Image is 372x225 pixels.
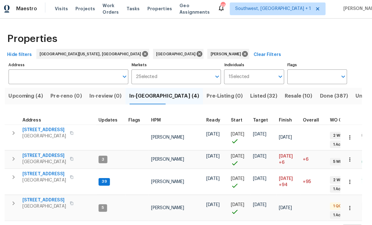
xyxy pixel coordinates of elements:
span: +6 [304,156,309,161]
div: [GEOGRAPHIC_DATA][US_STATE], [GEOGRAPHIC_DATA] [41,49,152,59]
span: [DATE] [209,175,222,180]
span: +95 [304,178,312,183]
span: [DATE] [233,201,246,205]
span: +6 [280,158,286,165]
span: WO Completion [331,118,365,122]
span: Listed (32) [252,92,279,100]
span: [PERSON_NAME] [213,51,245,57]
span: [DATE] [255,153,268,158]
span: 1 Selected [231,74,251,80]
span: [DATE] [233,175,246,180]
span: [DATE] [280,175,294,180]
span: Work Orders [107,4,122,16]
span: [GEOGRAPHIC_DATA][US_STATE], [GEOGRAPHIC_DATA] [44,51,147,57]
span: [PERSON_NAME] [154,156,187,161]
span: 2 WIP [331,176,346,181]
span: [PERSON_NAME] [154,204,187,209]
span: [DATE] [209,131,222,136]
div: 49 [223,4,227,10]
span: Upcoming (4) [14,92,48,100]
td: 95 day(s) past target finish date [301,168,328,193]
span: Visits [60,7,72,13]
span: [DATE] [255,131,268,136]
span: 2 Selected [139,74,160,80]
span: Hide filters [12,51,37,59]
div: Earliest renovation start date (first business day after COE or Checkout) [209,118,228,122]
span: [GEOGRAPHIC_DATA] [27,158,70,164]
label: Individuals [226,63,285,67]
button: Clear Filters [253,49,285,61]
td: 6 day(s) past target finish date [301,150,328,168]
span: Flags [132,118,144,122]
td: Project started on time [231,150,252,168]
span: [DATE] [280,153,294,158]
div: Actual renovation start date [233,118,250,122]
td: Project started on time [231,168,252,193]
span: Clear Filters [255,51,282,59]
span: [DATE] [233,131,246,136]
span: +94 [280,181,289,187]
span: [DATE] [209,201,222,205]
td: Project started on time [231,194,252,219]
span: Pre-reno (0) [55,92,86,100]
div: Days past target finish date [304,118,326,122]
span: 1 Accepted [331,141,357,146]
button: Open [215,72,224,81]
span: [DATE] [209,153,222,158]
div: Projected renovation finish date [280,118,299,122]
span: Resale (10) [286,92,313,100]
span: Done (387) [321,92,348,100]
span: Updates [103,118,121,122]
label: Address [14,63,132,67]
span: [GEOGRAPHIC_DATA] [159,51,200,57]
span: Maestro [21,7,42,13]
span: Ready [209,118,222,122]
button: Open [339,72,348,81]
span: Target [255,118,269,122]
td: Project started on time [231,124,252,149]
span: 1 Accepted [331,211,357,216]
button: Open [124,72,132,81]
label: Flags [289,63,347,67]
span: [STREET_ADDRESS] [27,152,70,158]
div: Target renovation project end date [255,118,275,122]
span: [PERSON_NAME] [154,135,187,139]
span: 2 WIP [331,132,346,138]
span: Start [233,118,244,122]
div: [GEOGRAPHIC_DATA] [156,49,206,59]
div: [PERSON_NAME] [210,49,251,59]
span: 5 [103,204,110,209]
span: Projects [80,7,99,13]
span: Overall [304,118,320,122]
span: Pre-Listing (0) [209,92,245,100]
td: Scheduled to finish 6 day(s) late [278,150,301,168]
span: [STREET_ADDRESS] [27,170,70,176]
button: Hide filters [10,49,39,61]
span: Finish [280,118,293,122]
span: [DATE] [233,153,246,158]
span: [DATE] [280,135,293,139]
span: 1 Accepted [331,185,357,190]
label: Markets [135,63,223,67]
span: In-review (0) [93,92,125,100]
span: [GEOGRAPHIC_DATA] [27,176,70,182]
span: 39 [103,178,113,183]
span: Southwest, [GEOGRAPHIC_DATA] + 1 [237,7,312,13]
span: [DATE] [255,175,268,180]
span: [GEOGRAPHIC_DATA] [27,202,70,208]
span: 3 [103,156,111,161]
button: Open [277,72,286,81]
span: Properties [12,36,62,43]
span: [GEOGRAPHIC_DATA] [27,132,70,139]
td: Scheduled to finish 94 day(s) late [278,168,301,193]
span: [STREET_ADDRESS] [27,195,70,202]
span: [PERSON_NAME] [154,178,187,183]
span: Tasks [130,8,143,12]
span: [DATE] [280,204,293,209]
span: Properties [150,7,175,13]
span: Geo Assignments [182,4,212,16]
span: In-[GEOGRAPHIC_DATA] (4) [133,92,202,100]
span: [STREET_ADDRESS] [27,126,70,132]
span: [DATE] [255,201,268,205]
span: Address [27,118,46,122]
